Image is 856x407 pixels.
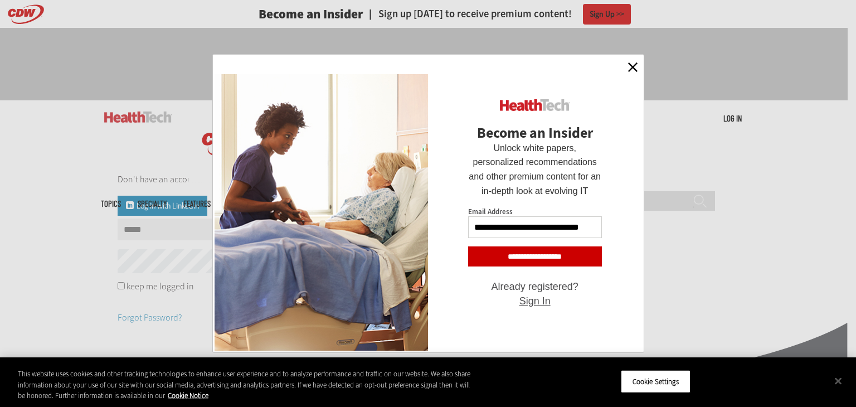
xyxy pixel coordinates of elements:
button: Close [826,369,850,393]
button: Close [628,60,639,71]
a: More information about your privacy [168,391,208,400]
p: Unlock white papers, personalized recommendations and other premium content for an in-depth look ... [468,141,602,198]
img: cdw insider signup [215,74,428,351]
div: Already registered? [468,283,602,305]
img: cdw insider logo [500,99,570,111]
span: Become an Insider [477,123,593,142]
span: Become an Insider [223,61,592,70]
div: This website uses cookies and other tracking technologies to enhance user experience and to analy... [18,369,471,401]
button: Cookie Settings [621,370,690,393]
label: Email Address [468,207,513,216]
a: Sign In [519,295,551,307]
